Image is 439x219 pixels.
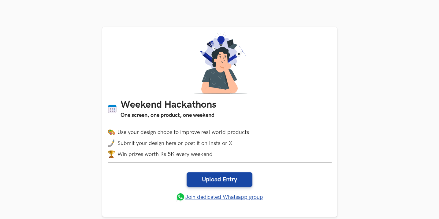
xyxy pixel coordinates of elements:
a: Upload Entry [187,172,252,187]
img: palette.png [108,128,115,136]
li: Use your design chops to improve real world products [108,128,332,136]
img: A designer thinking [190,32,249,94]
span: Submit your design here or post it on Insta or X [117,140,233,147]
h3: One screen, one product, one weekend [121,111,216,120]
img: trophy.png [108,150,115,158]
img: whatsapp.png [176,192,185,202]
img: Calendar icon [108,104,117,114]
img: mobile-in-hand.png [108,139,115,147]
h1: Weekend Hackathons [121,99,216,111]
a: Join dedicated Whatsapp group [176,192,263,202]
li: Win prizes worth Rs 5K every weekend [108,150,332,158]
